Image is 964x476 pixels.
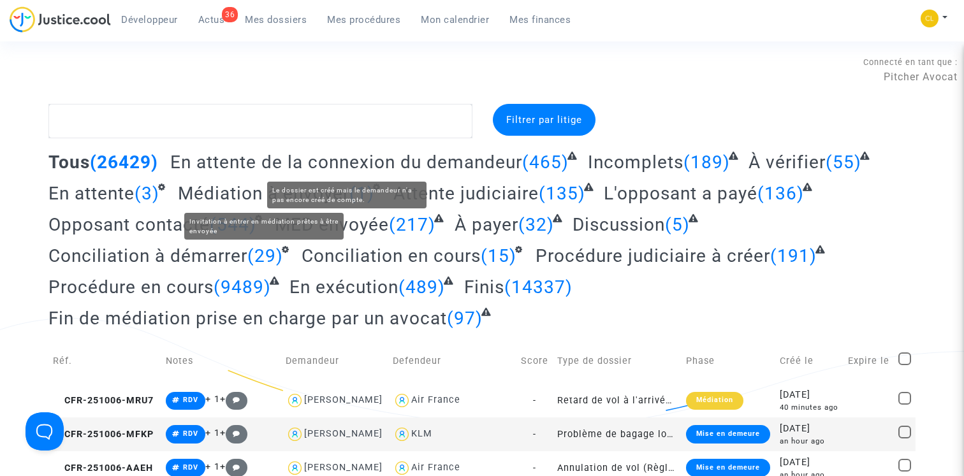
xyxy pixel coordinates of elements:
[26,412,64,451] iframe: Help Scout Beacon - Open
[464,277,504,298] span: Finis
[304,428,383,439] div: [PERSON_NAME]
[536,245,770,266] span: Procédure judiciaire à créer
[389,214,435,235] span: (217)
[393,425,411,444] img: icon-user.svg
[553,338,681,384] td: Type de dossier
[780,388,839,402] div: [DATE]
[665,214,690,235] span: (5)
[573,214,665,235] span: Discussion
[205,394,220,405] span: + 1
[121,14,178,25] span: Développeur
[780,422,839,436] div: [DATE]
[516,338,553,384] td: Score
[289,277,398,298] span: En exécution
[275,214,389,235] span: MED envoyée
[553,384,681,417] td: Retard de vol à l'arrivée (hors UE - Convention de [GEOGRAPHIC_DATA])
[421,14,489,25] span: Mon calendrier
[247,245,283,266] span: (29)
[188,10,235,29] a: 36Actus
[604,183,757,204] span: L'opposant a payé
[411,10,499,29] a: Mon calendrier
[183,429,198,438] span: RDV
[388,338,516,384] td: Defendeur
[48,308,447,329] span: Fin de médiation prise en charge par un avocat
[411,394,460,405] div: Air France
[588,152,683,173] span: Incomplets
[214,277,271,298] span: (9489)
[539,183,585,204] span: (135)
[682,338,775,384] td: Phase
[447,308,483,329] span: (97)
[235,10,317,29] a: Mes dossiers
[327,14,400,25] span: Mes procédures
[921,10,938,27] img: f0b917ab549025eb3af43f3c4438ad5d
[499,10,581,29] a: Mes finances
[286,391,304,410] img: icon-user.svg
[183,463,198,472] span: RDV
[843,338,894,384] td: Expire le
[522,152,569,173] span: (465)
[411,462,460,473] div: Air France
[183,396,198,404] span: RDV
[509,14,571,25] span: Mes finances
[770,245,817,266] span: (191)
[826,152,861,173] span: (55)
[205,428,220,438] span: + 1
[53,429,154,440] span: CFR-251006-MFKP
[863,57,958,67] span: Connecté en tant que :
[349,183,374,204] span: (1)
[48,214,210,235] span: Opposant contacté
[518,214,554,235] span: (32)
[533,463,536,473] span: -
[780,402,839,413] div: 40 minutes ago
[533,429,536,440] span: -
[220,394,247,405] span: +
[178,183,349,204] span: Médiation à envoyer
[304,462,383,473] div: [PERSON_NAME]
[161,338,281,384] td: Notes
[53,463,153,473] span: CFR-251006-AAEH
[455,214,518,235] span: À payer
[481,245,516,266] span: (15)
[393,391,411,410] img: icon-user.svg
[302,245,481,266] span: Conciliation en cours
[48,338,161,384] td: Réf.
[304,394,383,405] div: [PERSON_NAME]
[170,152,522,173] span: En attente de la connexion du demandeur
[286,425,304,444] img: icon-user.svg
[222,7,238,22] div: 36
[205,461,220,472] span: + 1
[757,183,804,204] span: (136)
[749,152,826,173] span: À vérifier
[686,425,770,443] div: Mise en demeure
[553,417,681,451] td: Problème de bagage lors d'un voyage en avion
[10,6,111,32] img: jc-logo.svg
[245,14,307,25] span: Mes dossiers
[48,183,135,204] span: En attente
[48,245,247,266] span: Conciliation à démarrer
[281,338,388,384] td: Demandeur
[686,392,743,410] div: Médiation
[533,395,536,406] span: -
[317,10,411,29] a: Mes procédures
[393,183,539,204] span: Attente judiciaire
[780,456,839,470] div: [DATE]
[48,152,90,173] span: Tous
[411,428,432,439] div: KLM
[506,114,582,126] span: Filtrer par litige
[198,14,225,25] span: Actus
[220,461,247,472] span: +
[398,277,445,298] span: (489)
[111,10,188,29] a: Développeur
[90,152,158,173] span: (26429)
[504,277,573,298] span: (14337)
[775,338,843,384] td: Créé le
[683,152,730,173] span: (189)
[135,183,159,204] span: (3)
[53,395,154,406] span: CFR-251006-MRU7
[210,214,256,235] span: (544)
[780,436,839,447] div: an hour ago
[220,428,247,438] span: +
[48,277,214,298] span: Procédure en cours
